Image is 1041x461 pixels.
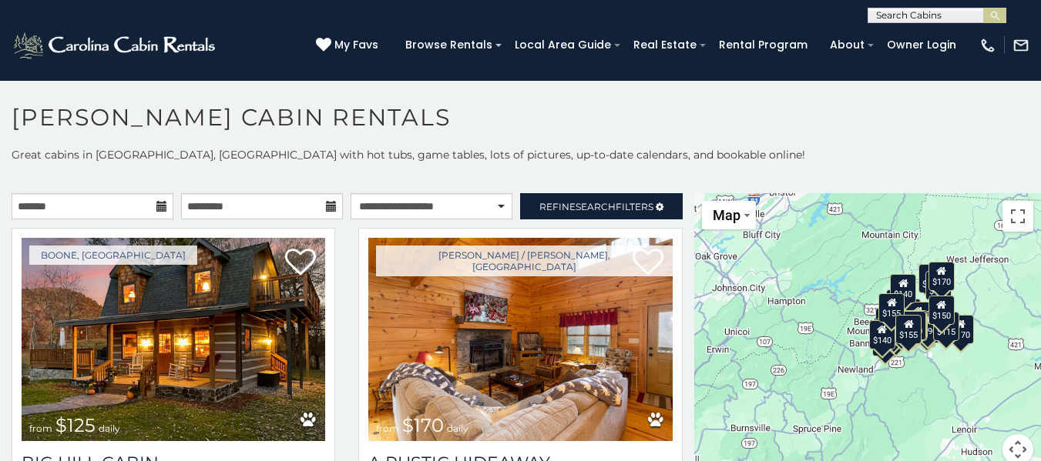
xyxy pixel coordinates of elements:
a: My Favs [316,37,382,54]
span: $170 [402,414,444,436]
div: $170 [948,314,974,343]
div: $170 [914,314,940,343]
div: $195 [882,318,908,347]
span: Map [713,207,740,223]
span: from [376,423,399,434]
a: Real Estate [626,33,704,57]
div: $115 [933,312,959,341]
a: Boone, [GEOGRAPHIC_DATA] [29,246,197,265]
div: $150 [929,295,955,324]
div: $140 [890,274,916,303]
img: A Rustic Hideaway [368,238,672,441]
a: RefineSearchFilters [520,193,682,219]
div: $170 [928,262,954,291]
button: Change map style [702,201,756,229]
div: $120 [902,309,928,339]
span: from [29,423,52,434]
div: $140 [869,320,895,349]
div: $110 [918,264,945,293]
a: Add to favorites [285,247,316,279]
div: $175 [905,302,931,331]
span: Search [576,201,616,212]
a: Rental Program [711,33,815,57]
div: $155 [895,315,922,344]
a: About [822,33,872,57]
button: Toggle fullscreen view [1002,201,1033,232]
div: $155 [878,293,905,322]
img: Big Hill Cabin [22,238,325,441]
span: daily [447,423,468,434]
a: Big Hill Cabin from $125 daily [22,238,325,441]
div: $229 [880,293,906,322]
img: phone-regular-white.png [979,37,996,54]
span: daily [99,423,120,434]
div: $190 [871,326,898,356]
a: Browse Rentals [398,33,500,57]
span: $125 [55,414,96,436]
div: $140 [900,311,926,340]
div: $190 [915,310,941,339]
span: My Favs [334,37,378,53]
a: Owner Login [879,33,964,57]
span: Refine Filters [539,201,653,212]
img: mail-regular-white.png [1012,37,1029,54]
a: A Rustic Hideaway from $170 daily [368,238,672,441]
img: White-1-2.png [12,30,220,61]
a: [PERSON_NAME] / [PERSON_NAME], [GEOGRAPHIC_DATA] [376,246,672,276]
div: $125 [925,271,952,300]
a: Local Area Guide [507,33,619,57]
